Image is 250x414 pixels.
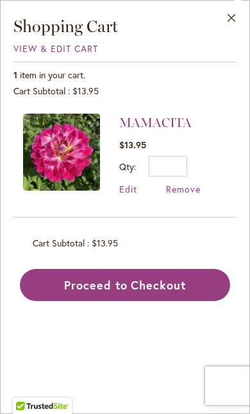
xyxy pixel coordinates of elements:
[119,115,192,130] a: MAMACITA
[10,368,46,404] iframe: Launch Accessibility Center
[13,69,17,81] span: 1
[33,237,85,249] span: Cart Subtotal
[23,114,100,191] img: MAMACITA
[72,85,99,97] span: $13.95
[23,114,100,195] a: MAMACITA
[20,269,230,301] button: Proceed to Checkout
[13,16,118,37] span: Shopping Cart
[92,237,118,249] span: $13.95
[119,160,136,173] label: Qty
[20,69,85,81] span: item in your cart.
[13,42,98,55] a: View & Edit Cart
[119,183,137,195] a: Edit
[13,85,65,97] span: Cart Subtotal
[166,183,201,195] a: Remove
[119,139,146,151] span: $13.95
